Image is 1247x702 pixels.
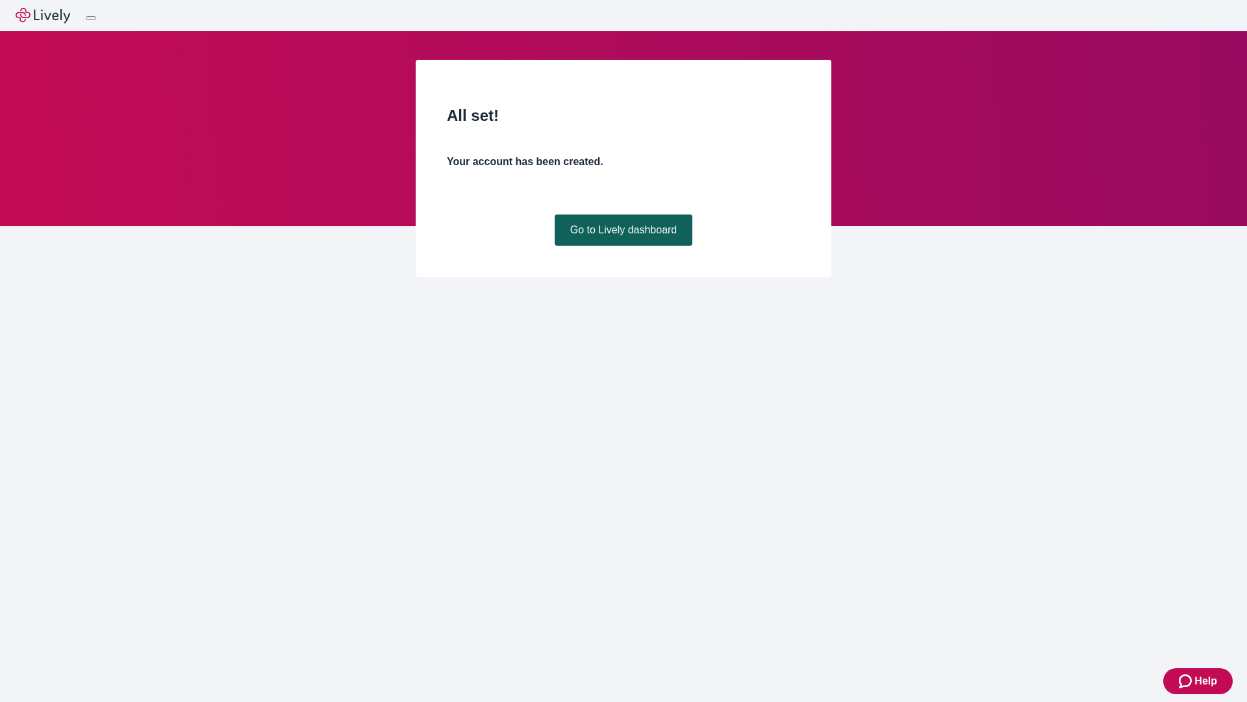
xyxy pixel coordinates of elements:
h4: Your account has been created. [447,154,800,170]
span: Help [1194,673,1217,689]
button: Zendesk support iconHelp [1163,668,1233,694]
button: Log out [86,16,96,20]
svg: Zendesk support icon [1179,673,1194,689]
a: Go to Lively dashboard [555,214,693,246]
img: Lively [16,8,70,23]
h2: All set! [447,104,800,127]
